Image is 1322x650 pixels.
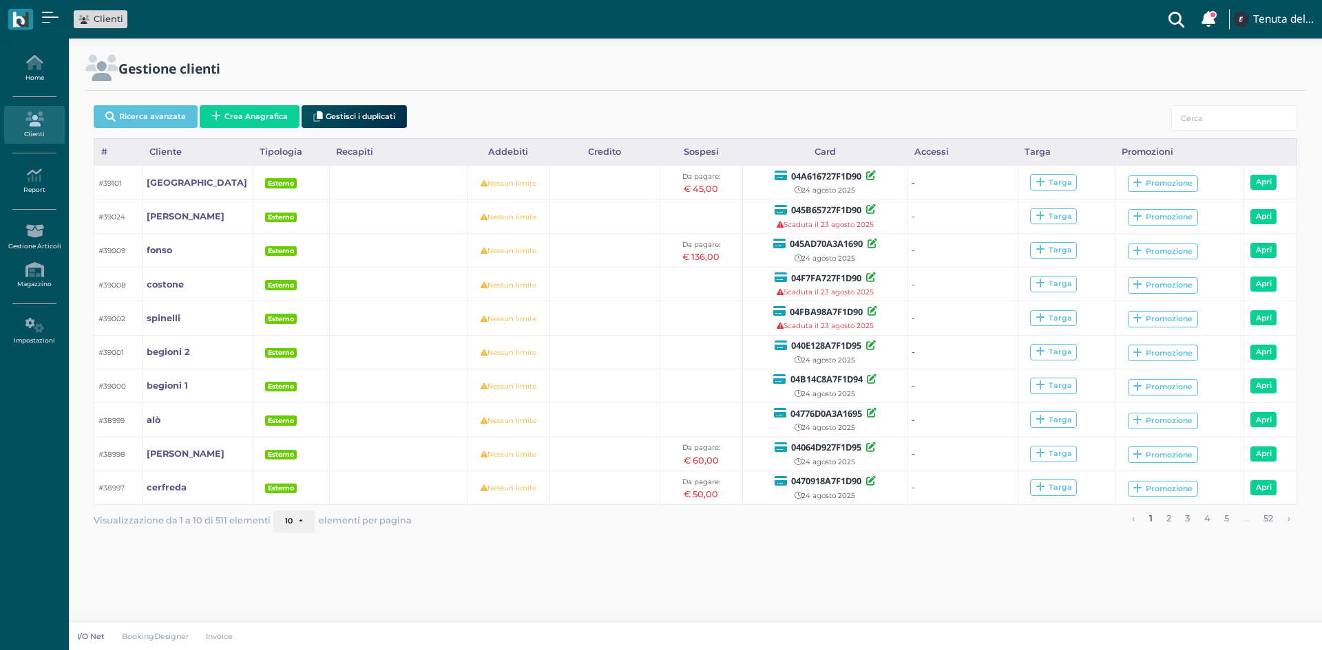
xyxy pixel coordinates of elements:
[1250,209,1277,224] a: Apri
[664,250,738,263] div: € 136,00
[4,218,64,256] a: Gestione Articoli
[1128,510,1140,528] a: pagina precedente
[200,105,300,128] button: Crea Anagrafica
[907,335,1018,369] td: -
[1250,175,1277,190] a: Apri
[98,314,125,323] small: #39002
[1133,415,1193,426] div: Promozione
[481,213,536,221] small: Nessun limite
[907,470,1018,504] td: -
[147,278,184,291] a: costone
[1133,178,1193,188] div: Promozione
[790,407,862,420] b: 04776D0A3A1695
[1250,412,1277,427] a: Apri
[1171,105,1297,131] input: Cerca
[790,305,863,318] b: 04FBA98A7F1D90
[143,139,253,165] div: Cliente
[4,312,64,350] a: Impostazioni
[329,139,467,165] div: Recapiti
[147,448,224,459] b: [PERSON_NAME]
[98,246,125,255] small: #39009
[682,172,720,181] small: Da pagare:
[742,139,907,165] div: Card
[1250,378,1277,393] a: Apri
[1133,382,1193,392] div: Promozione
[268,281,294,289] b: Esterno
[1250,310,1277,325] a: Apri
[147,415,160,425] b: alò
[467,139,549,165] div: Addebiti
[98,484,125,492] small: #38997
[1250,243,1277,258] a: Apri
[795,389,855,398] small: 24 agosto 2025
[791,204,861,216] b: 045B65727F1D90
[302,105,407,128] button: Gestisci i duplicati
[790,373,863,385] b: 04B14C8A7F1D94
[147,245,172,255] b: fonso
[907,403,1018,437] td: -
[795,186,855,195] small: 24 agosto 2025
[907,139,1018,165] div: Accessi
[268,382,294,390] b: Esterno
[777,321,874,330] small: Scaduta il 23 agosto 2025
[98,416,125,425] small: #38999
[481,416,536,425] small: Nessun limite
[1133,212,1193,222] div: Promozione
[1036,313,1072,323] div: Targa
[549,139,660,165] div: Credito
[1018,139,1115,165] div: Targa
[664,182,738,195] div: € 45,00
[147,312,180,325] a: spinelli
[664,454,738,467] div: € 60,00
[1144,510,1157,528] a: alla pagina 1
[1220,510,1234,528] a: alla pagina 5
[268,349,294,356] b: Esterno
[664,488,738,501] div: € 50,00
[795,491,855,500] small: 24 agosto 2025
[147,243,172,257] a: fonso
[481,450,536,459] small: Nessun limite
[791,272,861,284] b: 04F7FA727F1D90
[795,254,855,263] small: 24 agosto 2025
[268,484,294,492] b: Esterno
[1036,245,1072,255] div: Targa
[147,347,190,357] b: begioni 2
[481,348,536,357] small: Nessun limite
[147,380,188,391] b: begioni 1
[4,106,64,144] a: Clienti
[98,450,125,459] small: #38998
[1199,510,1215,528] a: alla pagina 4
[660,139,742,165] div: Sospesi
[94,12,123,25] span: Clienti
[78,12,123,25] a: Clienti
[1259,510,1278,528] a: alla pagina 52
[147,176,247,189] a: [GEOGRAPHIC_DATA]
[147,177,247,188] b: [GEOGRAPHIC_DATA]
[1133,246,1193,257] div: Promozione
[795,356,855,365] small: 24 agosto 2025
[1133,280,1193,290] div: Promozione
[1036,482,1072,492] div: Targa
[268,180,294,187] b: Esterno
[147,313,180,323] b: spinelli
[1115,139,1244,165] div: Promozioni
[791,339,861,351] b: 040E128A7F1D95
[147,279,184,290] b: costone
[1231,3,1314,36] a: ... Tenuta del Barco
[481,314,536,323] small: Nessun limite
[907,301,1018,335] td: -
[907,233,1018,267] td: -
[98,348,124,357] small: #39001
[147,413,160,426] a: alò
[12,12,28,28] img: logo
[481,179,536,188] small: Nessun limite
[4,162,64,200] a: Report
[791,475,861,487] b: 0470918A7F1D90
[94,105,198,128] button: Ricerca avanzata
[795,457,855,466] small: 24 agosto 2025
[777,288,874,296] small: Scaduta il 23 agosto 2025
[907,437,1018,470] td: -
[790,237,863,250] b: 045AD70A3A1690
[268,315,294,323] b: Esterno
[253,139,329,165] div: Tipologia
